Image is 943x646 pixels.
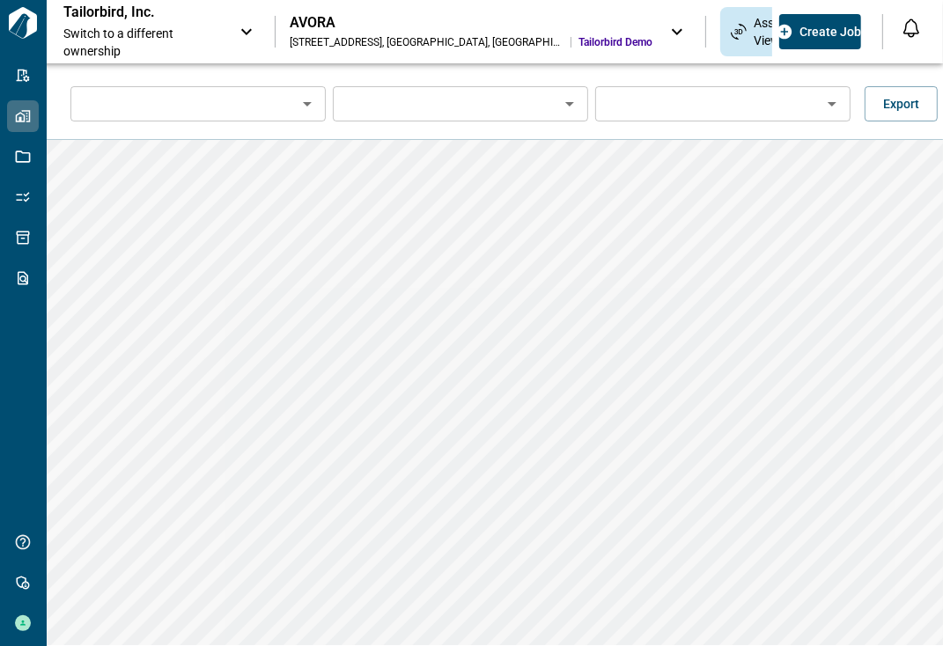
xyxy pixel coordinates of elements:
[800,23,862,40] span: Create Job
[897,14,925,42] button: Open notification feed
[865,86,938,121] button: Export
[754,14,785,49] span: Asset View
[290,14,652,32] div: AVORA
[290,35,564,49] div: [STREET_ADDRESS] , [GEOGRAPHIC_DATA] , [GEOGRAPHIC_DATA]
[295,92,320,116] button: Open
[63,4,222,21] p: Tailorbird, Inc.
[63,25,222,60] span: Switch to a different ownership
[820,92,844,116] button: Open
[720,7,795,56] div: Asset View
[557,92,582,116] button: Open
[779,14,861,49] button: Create Job
[578,35,652,49] span: Tailorbird Demo
[883,95,919,113] span: Export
